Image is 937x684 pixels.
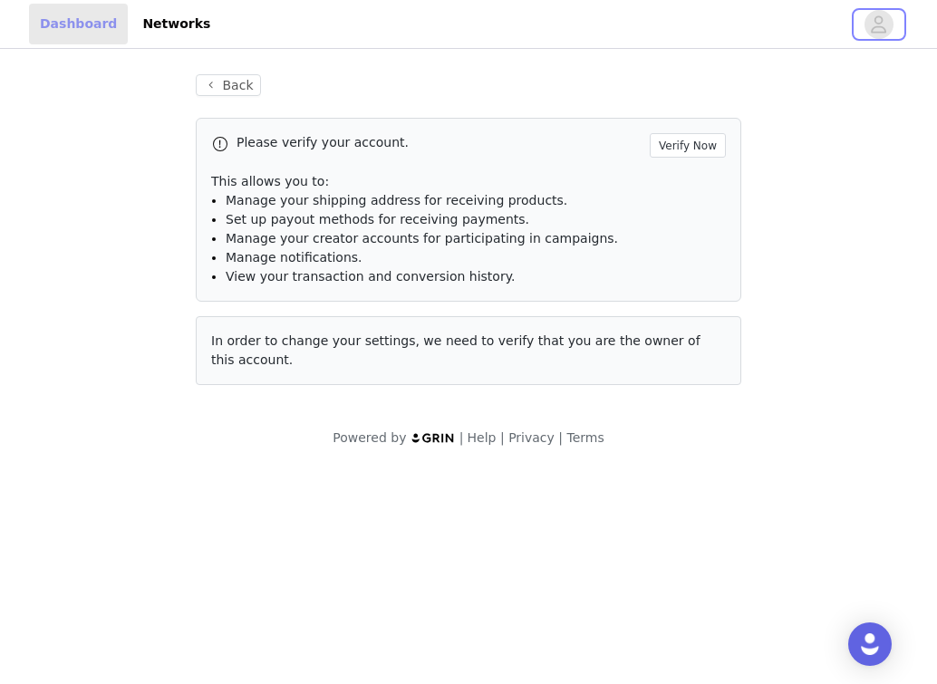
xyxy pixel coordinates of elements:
[566,430,604,445] a: Terms
[226,269,515,284] span: View your transaction and conversion history.
[226,231,618,246] span: Manage your creator accounts for participating in campaigns.
[226,212,529,226] span: Set up payout methods for receiving payments.
[211,333,700,367] span: In order to change your settings, we need to verify that you are the owner of this account.
[870,10,887,39] div: avatar
[131,4,221,44] a: Networks
[226,250,362,265] span: Manage notifications.
[558,430,563,445] span: |
[29,4,128,44] a: Dashboard
[650,133,726,158] button: Verify Now
[508,430,555,445] a: Privacy
[848,622,892,666] div: Open Intercom Messenger
[468,430,497,445] a: Help
[500,430,505,445] span: |
[211,172,726,191] p: This allows you to:
[459,430,464,445] span: |
[411,432,456,444] img: logo
[196,74,261,96] button: Back
[333,430,406,445] span: Powered by
[226,193,567,207] span: Manage your shipping address for receiving products.
[237,133,642,152] p: Please verify your account.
